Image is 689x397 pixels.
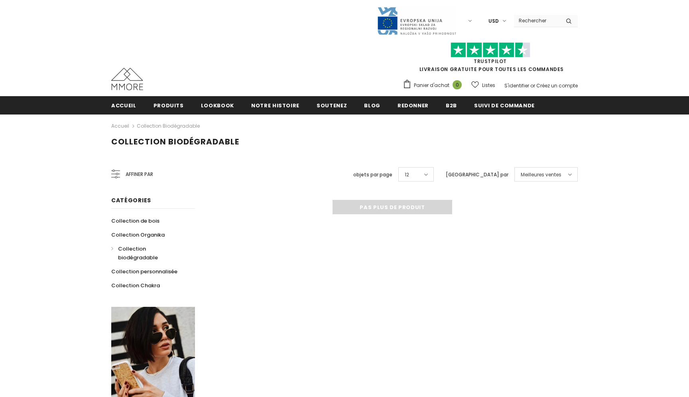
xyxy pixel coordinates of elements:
a: B2B [446,96,457,114]
span: 0 [453,80,462,89]
a: Panier d'achat 0 [403,79,466,91]
span: B2B [446,102,457,109]
span: or [530,82,535,89]
a: S'identifier [504,82,529,89]
a: Collection biodégradable [137,122,200,129]
a: soutenez [317,96,347,114]
span: Catégories [111,196,151,204]
a: Collection personnalisée [111,265,177,278]
a: Accueil [111,121,129,131]
span: LIVRAISON GRATUITE POUR TOUTES LES COMMANDES [403,46,578,73]
span: Lookbook [201,102,234,109]
span: Collection biodégradable [111,136,239,147]
a: Collection de bois [111,214,159,228]
a: Javni Razpis [377,17,457,24]
span: Collection personnalisée [111,268,177,275]
span: Redonner [398,102,429,109]
span: Meilleures ventes [521,171,561,179]
span: Blog [364,102,380,109]
span: Panier d'achat [414,81,449,89]
span: Listes [482,81,495,89]
label: objets par page [353,171,392,179]
a: Blog [364,96,380,114]
a: Collection biodégradable [111,242,186,265]
span: Collection de bois [111,217,159,225]
label: [GEOGRAPHIC_DATA] par [446,171,508,179]
img: Cas MMORE [111,68,143,90]
a: Accueil [111,96,136,114]
img: Javni Razpis [377,6,457,36]
span: USD [488,17,499,25]
a: Suivi de commande [474,96,535,114]
a: Créez un compte [536,82,578,89]
span: soutenez [317,102,347,109]
span: Collection Chakra [111,282,160,289]
a: Redonner [398,96,429,114]
input: Search Site [514,15,560,26]
span: Collection Organika [111,231,165,239]
a: Lookbook [201,96,234,114]
img: Faites confiance aux étoiles pilotes [451,42,530,58]
a: Collection Chakra [111,278,160,292]
a: TrustPilot [474,58,507,65]
span: Suivi de commande [474,102,535,109]
span: Produits [154,102,184,109]
span: Accueil [111,102,136,109]
span: Affiner par [126,170,153,179]
span: Collection biodégradable [118,245,158,261]
a: Listes [471,78,495,92]
a: Collection Organika [111,228,165,242]
span: Notre histoire [251,102,299,109]
a: Produits [154,96,184,114]
span: 12 [405,171,409,179]
a: Notre histoire [251,96,299,114]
